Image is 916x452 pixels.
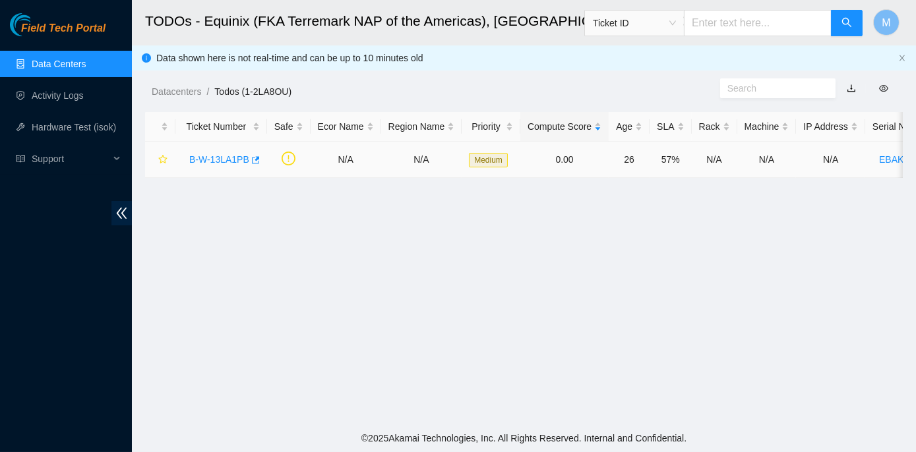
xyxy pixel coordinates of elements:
td: 0.00 [520,142,609,178]
footer: © 2025 Akamai Technologies, Inc. All Rights Reserved. Internal and Confidential. [132,424,916,452]
button: download [837,78,866,99]
button: close [898,54,906,63]
input: Enter text here... [684,10,832,36]
td: 26 [609,142,650,178]
a: Akamai TechnologiesField Tech Portal [10,24,106,41]
td: N/A [737,142,797,178]
a: Data Centers [32,59,86,69]
button: search [831,10,863,36]
a: Datacenters [152,86,201,97]
span: / [206,86,209,97]
a: B-W-13LA1PB [189,154,249,165]
button: M [873,9,900,36]
input: Search [727,81,818,96]
span: close [898,54,906,62]
span: M [882,14,890,31]
a: Todos (1-2LA8OU) [214,86,291,97]
span: eye [879,84,888,93]
span: Support [32,146,109,172]
span: exclamation-circle [282,152,295,165]
span: Ticket ID [593,13,676,33]
span: Field Tech Portal [21,22,106,35]
span: double-left [111,201,132,225]
span: star [158,155,168,165]
span: read [16,154,25,163]
td: N/A [796,142,865,178]
span: Medium [469,153,508,167]
a: Activity Logs [32,90,84,101]
td: N/A [381,142,462,178]
img: Akamai Technologies [10,13,67,36]
td: N/A [692,142,737,178]
a: Hardware Test (isok) [32,122,116,132]
td: 57% [650,142,691,178]
span: search [841,17,852,30]
td: N/A [311,142,381,178]
button: star [152,149,168,170]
